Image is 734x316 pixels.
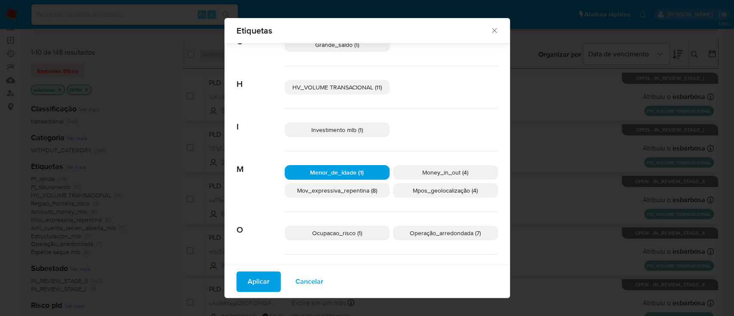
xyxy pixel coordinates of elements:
[393,183,498,198] div: Mpos_geolocalização (4)
[285,37,390,52] div: Grande_saldo (1)
[413,186,478,195] span: Mpos_geolocalização (4)
[410,229,481,237] span: Operação_arredondada (7)
[285,123,390,137] div: Investimento mlb (1)
[297,186,377,195] span: Mov_expressiva_repentina (8)
[236,212,285,235] span: O
[295,272,323,291] span: Cancelar
[285,165,390,180] div: Menor_de_idade (1)
[236,151,285,175] span: M
[236,66,285,89] span: H
[285,183,390,198] div: Mov_expressiva_repentina (8)
[236,26,491,35] span: Etiquetas
[236,255,285,278] span: P
[311,126,363,134] span: Investimento mlb (1)
[236,109,285,132] span: I
[315,40,359,49] span: Grande_saldo (1)
[393,165,498,180] div: Money_in_out (4)
[312,229,362,237] span: Ocupacao_risco (1)
[285,80,390,95] div: HV_VOLUME TRANSACIONAL (11)
[248,272,270,291] span: Aplicar
[284,271,335,292] button: Cancelar
[393,226,498,240] div: Operação_arredondada (7)
[285,226,390,240] div: Ocupacao_risco (1)
[490,26,498,34] button: Fechar
[310,168,364,177] span: Menor_de_idade (1)
[422,168,468,177] span: Money_in_out (4)
[236,271,281,292] button: Aplicar
[292,83,382,92] span: HV_VOLUME TRANSACIONAL (11)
